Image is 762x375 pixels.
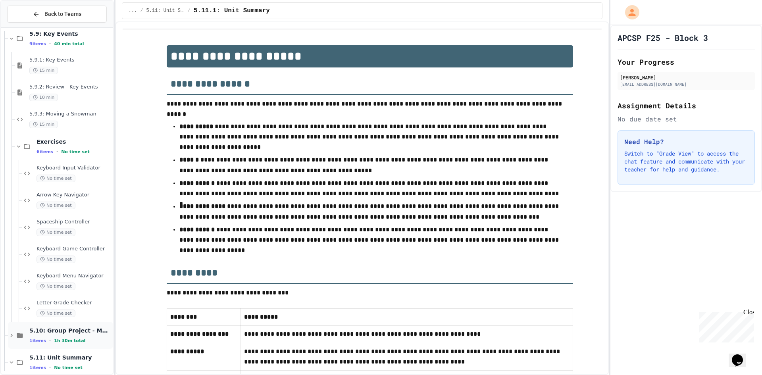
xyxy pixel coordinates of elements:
h3: Need Help? [624,137,748,146]
span: 1 items [29,365,46,370]
span: 5.9.3: Moving a Snowman [29,111,112,117]
span: 15 min [29,121,58,128]
span: 5.10: Group Project - Math with Fractions [29,327,112,334]
span: Arrow Key Navigator [37,192,112,198]
span: Keyboard Game Controller [37,246,112,252]
div: Chat with us now!Close [3,3,55,50]
span: • [49,364,51,371]
span: 5.11: Unit Summary [146,8,185,14]
span: / [140,8,143,14]
span: ... [129,8,137,14]
span: 5.9: Key Events [29,30,112,37]
iframe: chat widget [696,309,754,342]
h2: Assignment Details [618,100,755,111]
span: Back to Teams [44,10,81,18]
span: • [49,40,51,47]
span: 10 min [29,94,58,101]
h2: Your Progress [618,56,755,67]
span: • [56,148,58,155]
span: • [49,337,51,344]
div: [PERSON_NAME] [620,74,752,81]
span: 9 items [29,41,46,46]
span: Keyboard Input Validator [37,165,112,171]
span: Letter Grade Checker [37,300,112,306]
span: No time set [37,202,75,209]
span: No time set [54,365,83,370]
h1: APCSP F25 - Block 3 [618,32,708,43]
p: Switch to "Grade View" to access the chat feature and communicate with your teacher for help and ... [624,150,748,173]
span: No time set [37,283,75,290]
button: Back to Teams [7,6,107,23]
span: Exercises [37,138,112,145]
iframe: chat widget [729,343,754,367]
span: 15 min [29,67,58,74]
span: 5.11.1: Unit Summary [194,6,270,15]
span: 5.9.1: Key Events [29,57,112,63]
div: No due date set [618,114,755,124]
span: 6 items [37,149,53,154]
span: 1h 30m total [54,338,85,343]
span: 5.11: Unit Summary [29,354,112,361]
span: 5.9.2: Review - Key Events [29,84,112,90]
div: My Account [617,3,641,21]
span: 1 items [29,338,46,343]
span: No time set [37,256,75,263]
span: / [188,8,190,14]
div: [EMAIL_ADDRESS][DOMAIN_NAME] [620,81,752,87]
span: No time set [61,149,90,154]
span: Keyboard Menu Navigator [37,273,112,279]
span: No time set [37,310,75,317]
span: No time set [37,229,75,236]
span: 40 min total [54,41,84,46]
span: No time set [37,175,75,182]
span: Spaceship Controller [37,219,112,225]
